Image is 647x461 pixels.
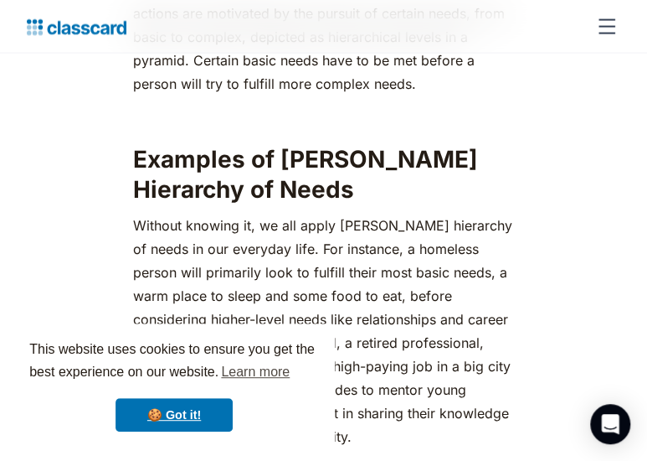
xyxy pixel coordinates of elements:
div: cookieconsent [13,324,335,448]
div: menu [587,7,620,47]
a: dismiss cookie message [116,398,233,432]
p: ‍Without knowing it, we all apply [PERSON_NAME] hierarchy of needs in our everyday life. For inst... [133,214,514,448]
h2: Examples of [PERSON_NAME] Hierarchy of Needs [133,144,514,205]
a: learn more about cookies [218,360,292,385]
p: ‍ [133,104,514,127]
div: Open Intercom Messenger [590,404,630,444]
a: home [27,15,126,39]
span: This website uses cookies to ensure you get the best experience on our website. [29,339,319,385]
